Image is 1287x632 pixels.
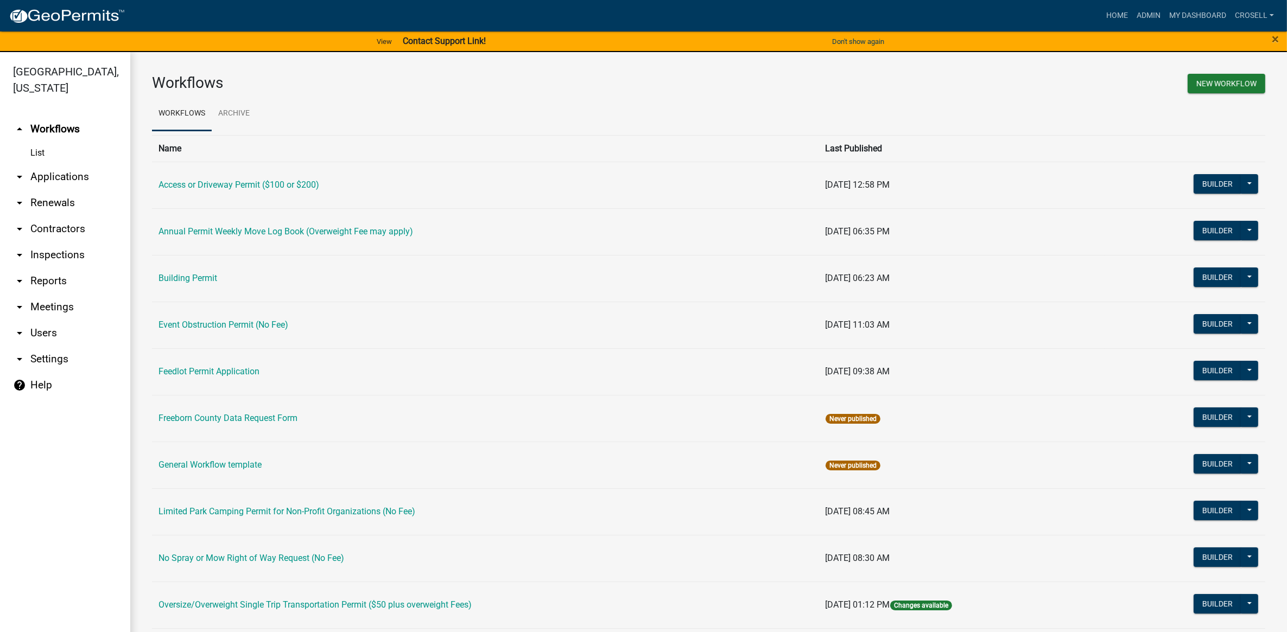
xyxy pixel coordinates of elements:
i: arrow_drop_down [13,248,26,261]
span: [DATE] 11:03 AM [826,320,890,330]
a: Event Obstruction Permit (No Fee) [159,320,288,330]
i: arrow_drop_up [13,123,26,136]
button: Close [1272,33,1279,46]
i: arrow_drop_down [13,301,26,314]
span: Never published [826,461,880,470]
th: Last Published [819,135,1105,162]
button: Builder [1194,501,1241,520]
button: Builder [1194,361,1241,380]
span: [DATE] 08:45 AM [826,506,890,516]
a: Access or Driveway Permit ($100 or $200) [159,180,319,190]
a: View [372,33,396,50]
strong: Contact Support Link! [403,36,486,46]
button: Builder [1194,454,1241,474]
i: help [13,379,26,392]
a: Oversize/Overweight Single Trip Transportation Permit ($50 plus overweight Fees) [159,599,472,610]
button: Don't show again [828,33,889,50]
i: arrow_drop_down [13,327,26,340]
span: [DATE] 06:35 PM [826,226,890,237]
span: [DATE] 12:58 PM [826,180,890,190]
h3: Workflows [152,74,701,92]
i: arrow_drop_down [13,170,26,183]
button: Builder [1194,267,1241,287]
a: Admin [1132,5,1165,26]
button: Builder [1194,407,1241,427]
a: Annual Permit Weekly Move Log Book (Overweight Fee may apply) [159,226,413,237]
a: Limited Park Camping Permit for Non-Profit Organizations (No Fee) [159,506,415,516]
span: Changes available [890,601,952,610]
a: Home [1102,5,1132,26]
button: Builder [1194,174,1241,194]
i: arrow_drop_down [13,353,26,366]
a: Archive [212,97,256,131]
a: General Workflow template [159,459,262,470]
span: × [1272,31,1279,47]
span: Never published [826,414,880,424]
button: Builder [1194,221,1241,240]
a: No Spray or Mow Right of Way Request (No Fee) [159,553,344,563]
i: arrow_drop_down [13,222,26,235]
span: [DATE] 08:30 AM [826,553,890,563]
span: [DATE] 06:23 AM [826,273,890,283]
button: Builder [1194,314,1241,334]
button: Builder [1194,547,1241,567]
span: [DATE] 09:38 AM [826,366,890,376]
th: Name [152,135,819,162]
a: My Dashboard [1165,5,1231,26]
a: Building Permit [159,273,217,283]
button: New Workflow [1188,74,1265,93]
i: arrow_drop_down [13,274,26,288]
a: Feedlot Permit Application [159,366,259,376]
i: arrow_drop_down [13,196,26,209]
a: Freeborn County Data Request Form [159,413,297,423]
a: crosell [1231,5,1278,26]
span: [DATE] 01:12 PM [826,599,890,610]
a: Workflows [152,97,212,131]
button: Builder [1194,594,1241,614]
